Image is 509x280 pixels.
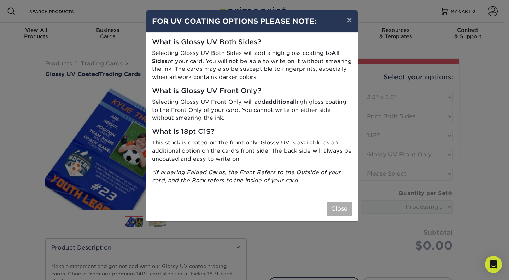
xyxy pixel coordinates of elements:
[341,10,357,30] button: ×
[152,98,352,122] p: Selecting Glossy UV Front Only will add high gloss coating to the Front Only of your card. You ca...
[152,169,341,184] i: *If ordering Folded Cards, the Front Refers to the Outside of your card, and the Back refers to t...
[152,87,352,95] h5: What is Glossy UV Front Only?
[152,38,352,46] h5: What is Glossy UV Both Sides?
[152,139,352,163] p: This stock is coated on the front only. Glossy UV is available as an additional option on the car...
[152,49,352,81] p: Selecting Glossy UV Both Sides will add a high gloss coating to of your card. You will not be abl...
[152,16,352,27] h4: FOR UV COATING OPTIONS PLEASE NOTE:
[152,128,352,136] h5: What is 18pt C1S?
[327,202,352,216] button: Close
[485,256,502,273] div: Open Intercom Messenger
[152,50,340,64] strong: All Sides
[265,98,295,105] strong: additional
